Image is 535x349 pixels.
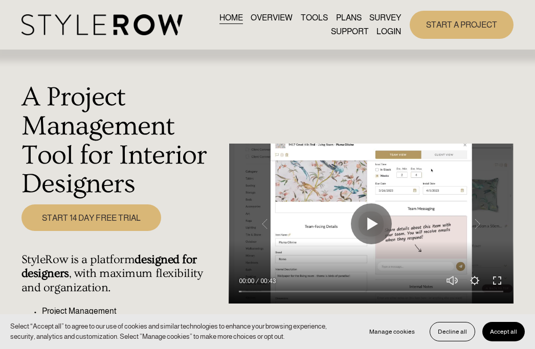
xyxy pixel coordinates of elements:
a: folder dropdown [331,25,369,39]
button: Manage cookies [362,322,422,341]
a: START A PROJECT [410,11,514,39]
span: SUPPORT [331,26,369,38]
p: Project Management [42,305,224,317]
a: SURVEY [369,11,401,25]
a: START 14 DAY FREE TRIAL [21,204,161,231]
span: Manage cookies [369,328,415,335]
span: Decline all [438,328,467,335]
a: TOOLS [301,11,328,25]
div: Duration [257,276,278,286]
div: Current time [239,276,257,286]
h4: StyleRow is a platform , with maximum flexibility and organization. [21,253,224,295]
a: PLANS [336,11,362,25]
a: HOME [219,11,243,25]
button: Accept all [482,322,525,341]
h1: A Project Management Tool for Interior Designers [21,83,224,199]
button: Play [351,203,392,244]
img: StyleRow [21,14,183,35]
a: OVERVIEW [251,11,293,25]
a: LOGIN [376,25,401,39]
strong: designed for designers [21,253,200,281]
input: Seek [239,288,503,295]
button: Decline all [430,322,475,341]
p: Select “Accept all” to agree to our use of cookies and similar technologies to enhance your brows... [10,321,351,342]
span: Accept all [490,328,517,335]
